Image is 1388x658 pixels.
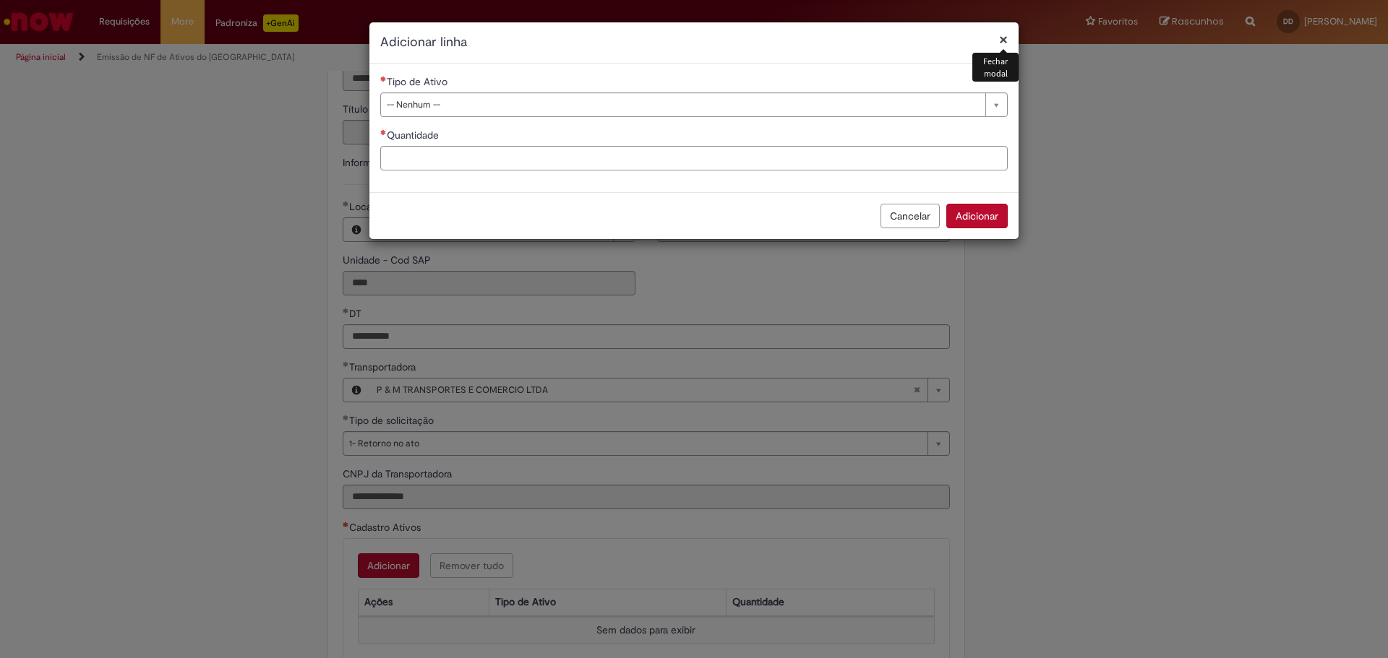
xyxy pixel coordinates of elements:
h2: Adicionar linha [380,33,1008,52]
button: Cancelar [881,204,940,228]
span: Necessários [380,76,387,82]
span: -- Nenhum -- [387,93,978,116]
span: Necessários [380,129,387,135]
input: Quantidade [380,146,1008,170]
span: Tipo de Ativo [387,75,450,88]
button: Adicionar [946,204,1008,228]
button: Fechar modal [999,32,1008,47]
span: Quantidade [387,129,442,142]
div: Fechar modal [972,53,1019,82]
